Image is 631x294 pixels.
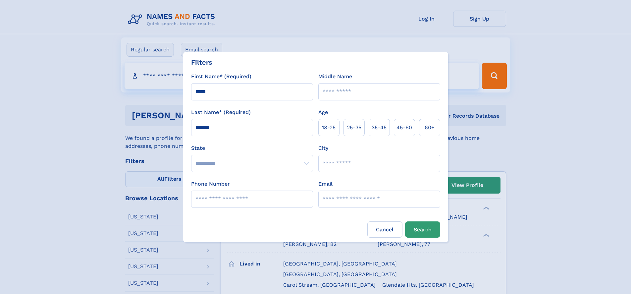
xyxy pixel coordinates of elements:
span: 60+ [425,124,435,132]
span: 35‑45 [372,124,387,132]
label: Cancel [367,221,402,238]
label: Middle Name [318,73,352,81]
label: First Name* (Required) [191,73,251,81]
span: 45‑60 [396,124,412,132]
div: Filters [191,57,212,67]
label: State [191,144,313,152]
button: Search [405,221,440,238]
label: City [318,144,328,152]
label: Last Name* (Required) [191,108,251,116]
label: Phone Number [191,180,230,188]
span: 25‑35 [347,124,361,132]
span: 18‑25 [322,124,336,132]
label: Age [318,108,328,116]
label: Email [318,180,333,188]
